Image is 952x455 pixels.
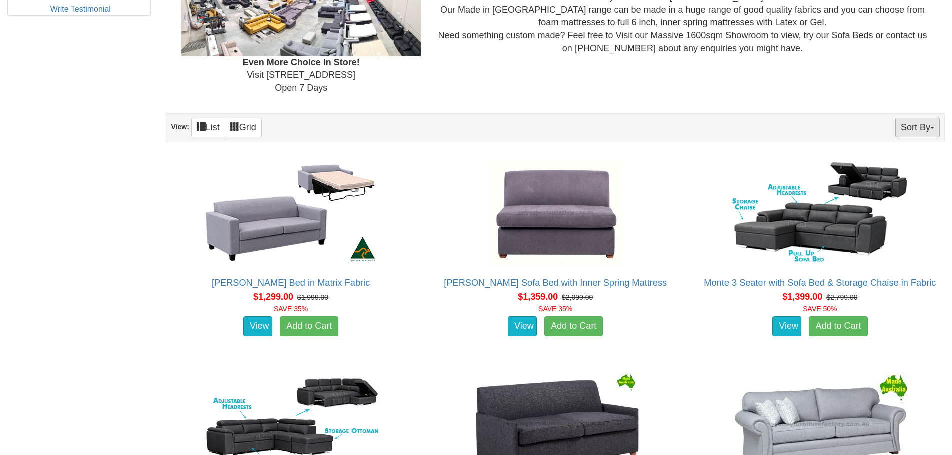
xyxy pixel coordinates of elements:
[704,278,936,288] a: Monte 3 Seater with Sofa Bed & Storage Chaise in Fabric
[782,292,822,302] span: $1,399.00
[171,123,189,131] strong: View:
[50,5,111,13] a: Write Testimonial
[826,293,857,301] del: $2,799.00
[508,316,537,336] a: View
[201,158,381,268] img: Emily Sofa Bed in Matrix Fabric
[809,316,867,336] a: Add to Cart
[243,57,360,67] b: Even More Choice In Store!
[562,293,593,301] del: $2,099.00
[544,316,603,336] a: Add to Cart
[191,118,225,137] a: List
[225,118,262,137] a: Grid
[212,278,370,288] a: [PERSON_NAME] Bed in Matrix Fabric
[253,292,293,302] span: $1,299.00
[243,316,272,336] a: View
[895,118,940,137] button: Sort By
[465,158,645,268] img: Cleo Sofa Bed with Inner Spring Mattress
[280,316,338,336] a: Add to Cart
[730,158,910,268] img: Monte 3 Seater with Sofa Bed & Storage Chaise in Fabric
[274,305,308,313] font: SAVE 35%
[297,293,328,301] del: $1,999.00
[772,316,801,336] a: View
[518,292,558,302] span: $1,359.00
[444,278,667,288] a: [PERSON_NAME] Sofa Bed with Inner Spring Mattress
[538,305,572,313] font: SAVE 35%
[803,305,837,313] font: SAVE 50%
